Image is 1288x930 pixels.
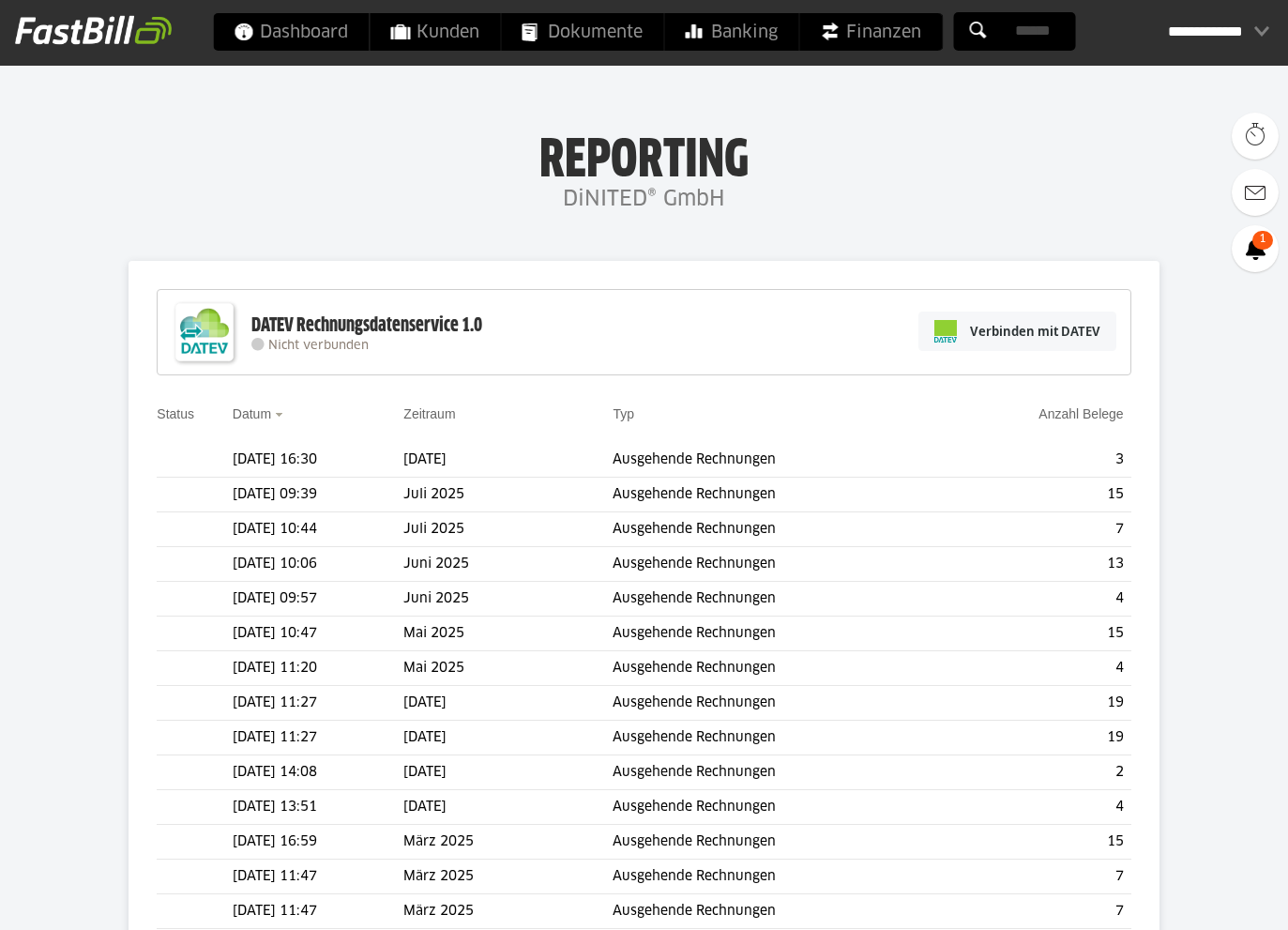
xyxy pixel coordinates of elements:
[233,860,404,894] td: [DATE] 11:47
[944,443,1130,478] td: 3
[613,512,944,547] td: Ausgehende Rechnungen
[944,617,1130,651] td: 15
[970,322,1100,341] span: Verbinden mit DATEV
[390,13,479,51] span: Kunden
[944,755,1130,790] td: 2
[613,894,944,929] td: Ausgehende Rechnungen
[613,790,944,825] td: Ausgehende Rechnungen
[403,582,613,617] td: Juni 2025
[233,582,404,617] td: [DATE] 09:57
[944,894,1130,929] td: 7
[944,582,1130,617] td: 4
[944,721,1130,755] td: 19
[613,721,944,755] td: Ausgehende Rechnungen
[233,686,404,721] td: [DATE] 11:27
[233,547,404,582] td: [DATE] 10:06
[403,617,613,651] td: Mai 2025
[403,512,613,547] td: Juli 2025
[233,894,404,929] td: [DATE] 11:47
[944,825,1130,860] td: 15
[403,860,613,894] td: März 2025
[934,320,957,343] img: pi-datev-logo-farbig-24.svg
[233,617,404,651] td: [DATE] 10:47
[685,13,778,51] span: Banking
[251,313,482,338] div: DATEV Rechnungsdatenservice 1.0
[613,443,944,478] td: Ausgehende Rechnungen
[403,755,613,790] td: [DATE]
[275,413,287,417] img: sort_desc.gif
[1038,406,1123,421] a: Anzahl Belege
[820,13,921,51] span: Finanzen
[613,406,634,421] a: Typ
[1232,225,1279,272] a: 1
[613,755,944,790] td: Ausgehende Rechnungen
[157,406,194,421] a: Status
[403,406,455,421] a: Zeitraum
[403,443,613,478] td: [DATE]
[403,686,613,721] td: [DATE]
[268,340,369,352] span: Nicht verbunden
[403,547,613,582] td: Juni 2025
[944,478,1130,512] td: 15
[233,825,404,860] td: [DATE] 16:59
[944,860,1130,894] td: 7
[233,512,404,547] td: [DATE] 10:44
[403,790,613,825] td: [DATE]
[613,582,944,617] td: Ausgehende Rechnungen
[944,790,1130,825] td: 4
[233,790,404,825] td: [DATE] 13:51
[403,721,613,755] td: [DATE]
[613,651,944,686] td: Ausgehende Rechnungen
[403,478,613,512] td: Juli 2025
[233,406,271,421] a: Datum
[15,15,172,45] img: fastbill_logo_white.png
[1142,874,1269,921] iframe: Öffnet ein Widget, in dem Sie weitere Informationen finden
[167,295,242,370] img: DATEV-Datenservice Logo
[799,13,942,51] a: Finanzen
[501,13,663,51] a: Dokumente
[234,13,348,51] span: Dashboard
[188,132,1100,181] h1: Reporting
[233,443,404,478] td: [DATE] 16:30
[233,755,404,790] td: [DATE] 14:08
[944,651,1130,686] td: 4
[213,13,369,51] a: Dashboard
[403,894,613,929] td: März 2025
[1252,231,1273,250] span: 1
[664,13,798,51] a: Banking
[233,478,404,512] td: [DATE] 09:39
[613,686,944,721] td: Ausgehende Rechnungen
[370,13,500,51] a: Kunden
[613,617,944,651] td: Ausgehende Rechnungen
[233,721,404,755] td: [DATE] 11:27
[613,478,944,512] td: Ausgehende Rechnungen
[944,512,1130,547] td: 7
[233,651,404,686] td: [DATE] 11:20
[403,651,613,686] td: Mai 2025
[403,825,613,860] td: März 2025
[944,686,1130,721] td: 19
[613,860,944,894] td: Ausgehende Rechnungen
[613,825,944,860] td: Ausgehende Rechnungen
[944,547,1130,582] td: 13
[918,312,1116,351] a: Verbinden mit DATEV
[613,547,944,582] td: Ausgehende Rechnungen
[522,13,643,51] span: Dokumente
